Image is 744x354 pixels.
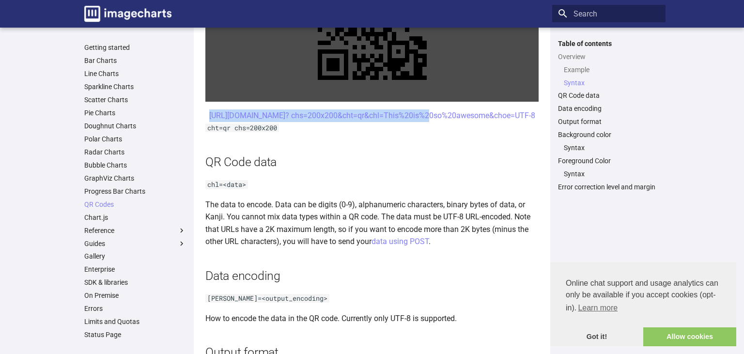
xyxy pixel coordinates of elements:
[84,56,186,65] a: Bar Charts
[564,65,660,74] a: Example
[84,43,186,52] a: Getting started
[84,174,186,183] a: GraphViz Charts
[558,91,660,100] a: QR Code data
[205,294,329,303] code: [PERSON_NAME]=<output_encoding>
[205,123,279,132] code: cht=qr chs=200x200
[84,69,186,78] a: Line Charts
[84,239,186,248] label: Guides
[552,39,666,192] nav: Table of contents
[205,154,539,170] h2: QR Code data
[209,111,535,120] a: [URL][DOMAIN_NAME]? chs=200x200&cht=qr&chl=This%20is%20so%20awesome&choe=UTF-8
[84,291,186,300] a: On Premise
[84,161,186,169] a: Bubble Charts
[550,327,643,347] a: dismiss cookie message
[84,226,186,235] label: Reference
[558,104,660,113] a: Data encoding
[84,95,186,104] a: Scatter Charts
[552,5,666,22] input: Search
[84,213,186,222] a: Chart.js
[372,237,429,246] a: data using POST
[84,6,171,22] img: logo
[205,180,248,189] code: chl=<data>
[84,265,186,274] a: Enterprise
[80,2,175,26] a: Image-Charts documentation
[84,135,186,143] a: Polar Charts
[564,143,660,152] a: Syntax
[564,78,660,87] a: Syntax
[84,317,186,326] a: Limits and Quotas
[576,301,619,315] a: learn more about cookies
[558,156,660,165] a: Foreground Color
[552,39,666,48] label: Table of contents
[84,278,186,287] a: SDK & libraries
[84,330,186,339] a: Status Page
[205,199,539,248] p: The data to encode. Data can be digits (0-9), alphanumeric characters, binary bytes of data, or K...
[643,327,736,347] a: allow cookies
[84,82,186,91] a: Sparkline Charts
[205,312,539,325] p: How to encode the data in the QR code. Currently only UTF-8 is supported.
[84,187,186,196] a: Progress Bar Charts
[558,169,660,178] nav: Foreground Color
[84,122,186,130] a: Doughnut Charts
[84,304,186,313] a: Errors
[84,200,186,209] a: QR Codes
[558,130,660,139] a: Background color
[558,117,660,126] a: Output format
[558,183,660,191] a: Error correction level and margin
[558,52,660,61] a: Overview
[566,277,721,315] span: Online chat support and usage analytics can only be available if you accept cookies (opt-in).
[558,143,660,152] nav: Background color
[84,108,186,117] a: Pie Charts
[205,267,539,284] h2: Data encoding
[84,252,186,261] a: Gallery
[84,148,186,156] a: Radar Charts
[550,262,736,346] div: cookieconsent
[564,169,660,178] a: Syntax
[558,65,660,87] nav: Overview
